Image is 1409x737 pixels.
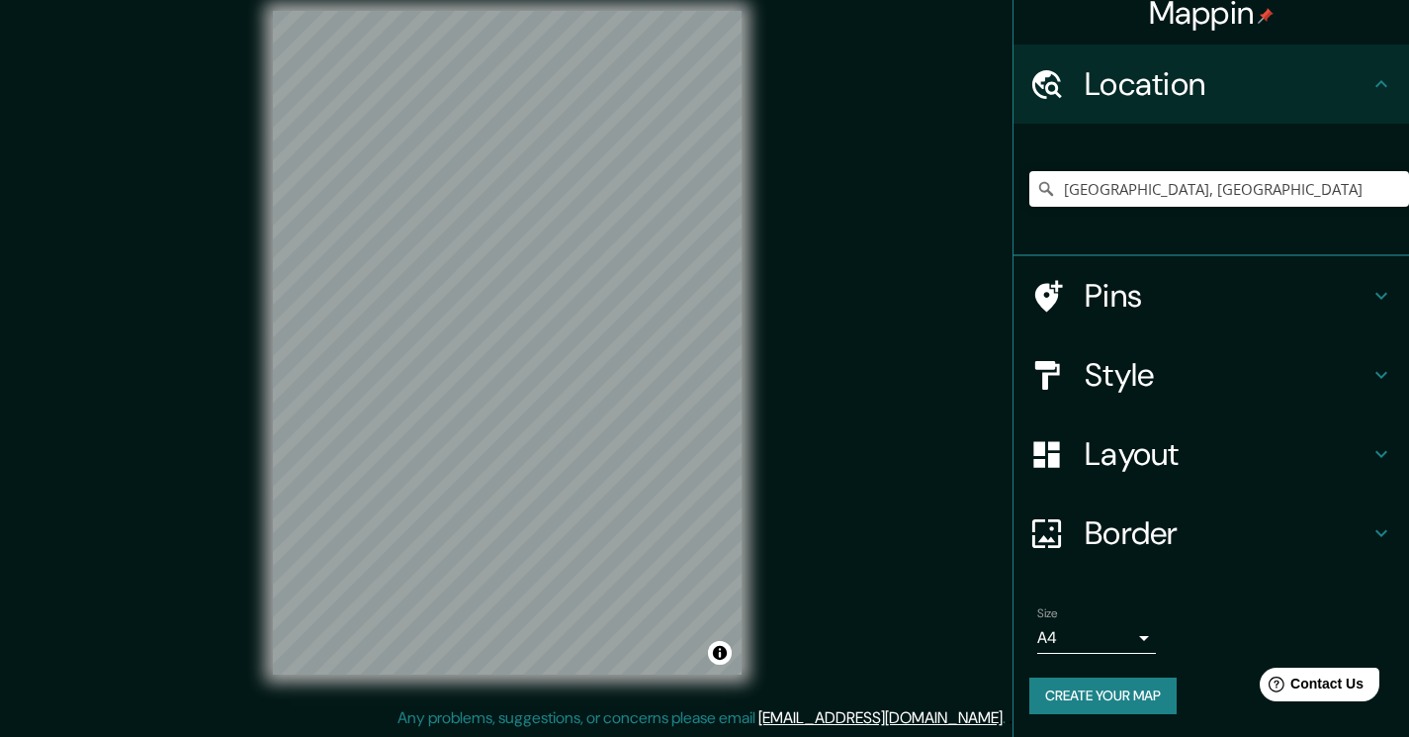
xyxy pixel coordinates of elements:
[1085,64,1369,104] h4: Location
[758,707,1003,728] a: [EMAIL_ADDRESS][DOMAIN_NAME]
[273,11,742,675] canvas: Map
[708,641,732,665] button: Toggle attribution
[1013,335,1409,415] div: Style
[397,706,1006,730] p: Any problems, suggestions, or concerns please email .
[1009,706,1013,730] div: .
[1013,256,1409,335] div: Pins
[1013,494,1409,573] div: Border
[1085,434,1369,474] h4: Layout
[1233,660,1387,715] iframe: Help widget launcher
[1029,678,1177,714] button: Create your map
[1085,513,1369,553] h4: Border
[1013,415,1409,494] div: Layout
[1006,706,1009,730] div: .
[1085,276,1369,316] h4: Pins
[1013,45,1409,124] div: Location
[1037,605,1058,622] label: Size
[1029,171,1409,207] input: Pick your city or area
[1037,622,1156,654] div: A4
[1085,355,1369,395] h4: Style
[1258,8,1274,24] img: pin-icon.png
